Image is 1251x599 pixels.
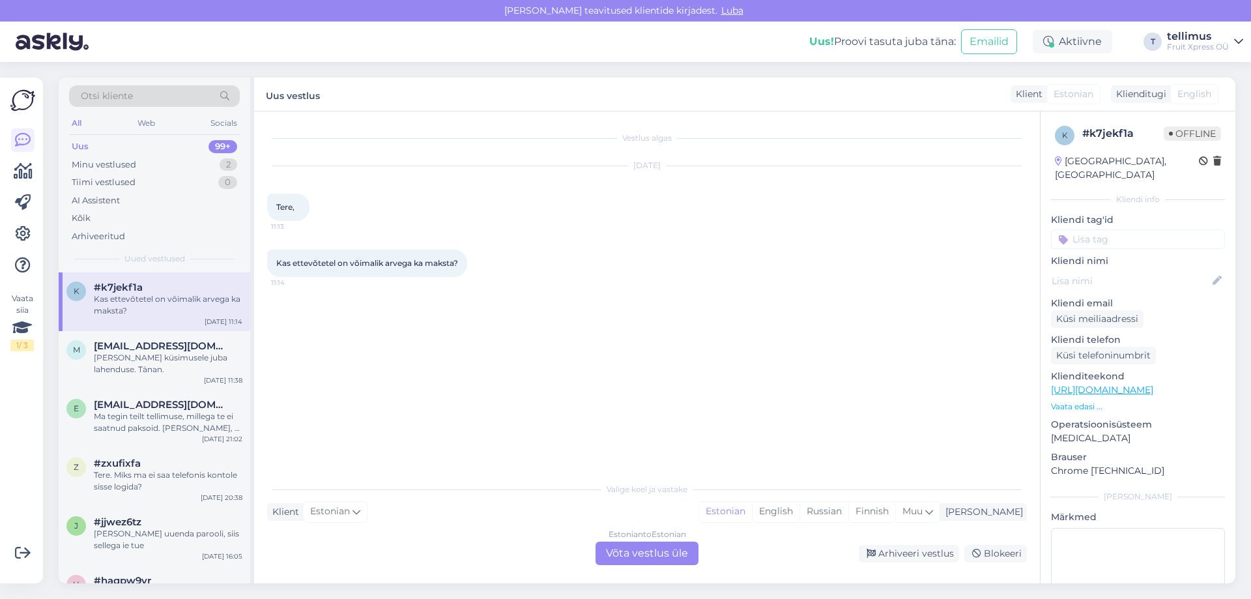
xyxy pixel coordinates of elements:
[135,115,158,132] div: Web
[276,202,295,212] span: Tere,
[1167,42,1229,52] div: Fruit Xpress OÜ
[859,545,959,562] div: Arhiveeri vestlus
[1051,464,1225,478] p: Chrome [TECHNICAL_ID]
[1062,130,1068,140] span: k
[1177,87,1211,101] span: English
[73,345,80,355] span: m
[266,85,320,103] label: Uus vestlus
[124,253,185,265] span: Uued vestlused
[1011,87,1042,101] div: Klient
[717,5,747,16] span: Luba
[267,505,299,519] div: Klient
[72,140,89,153] div: Uus
[596,542,698,565] div: Võta vestlus üle
[1051,229,1225,249] input: Lisa tag
[940,505,1023,519] div: [PERSON_NAME]
[201,493,242,503] div: [DATE] 20:38
[208,115,240,132] div: Socials
[1164,126,1221,141] span: Offline
[1051,384,1153,396] a: [URL][DOMAIN_NAME]
[69,115,84,132] div: All
[72,230,125,243] div: Arhiveeritud
[73,579,79,589] span: h
[94,469,242,493] div: Tere. Miks ma ei saa telefonis kontole sisse logida?
[1051,418,1225,431] p: Operatsioonisüsteem
[809,35,834,48] b: Uus!
[94,352,242,375] div: [PERSON_NAME] küsimusele juba lahenduse. Tänan.
[10,340,34,351] div: 1 / 3
[94,399,229,411] span: ennika123@hotmail.com
[74,462,79,472] span: z
[271,222,320,231] span: 11:13
[94,458,141,469] span: #zxufixfa
[699,502,752,521] div: Estonian
[902,505,923,517] span: Muu
[1051,213,1225,227] p: Kliendi tag'id
[752,502,799,521] div: English
[1052,274,1210,288] input: Lisa nimi
[94,528,242,551] div: [PERSON_NAME] uuenda parooli, siis sellega ie tue
[81,89,133,103] span: Otsi kliente
[1051,510,1225,524] p: Märkmed
[94,411,242,434] div: Ma tegin teilt tellimuse, millega te ei saatnud paksoid. [PERSON_NAME], et te kannate raha tagasi...
[1051,491,1225,503] div: [PERSON_NAME]
[1082,126,1164,141] div: # k7jekf1a
[1051,333,1225,347] p: Kliendi telefon
[1167,31,1243,52] a: tellimusFruit Xpress OÜ
[267,160,1027,171] div: [DATE]
[94,282,143,293] span: #k7jekf1a
[1051,310,1143,328] div: Küsi meiliaadressi
[310,504,350,519] span: Estonian
[1111,87,1166,101] div: Klienditugi
[809,34,956,50] div: Proovi tasuta juba täna:
[72,158,136,171] div: Minu vestlused
[1055,154,1199,182] div: [GEOGRAPHIC_DATA], [GEOGRAPHIC_DATA]
[848,502,895,521] div: Finnish
[1051,450,1225,464] p: Brauser
[1051,431,1225,445] p: [MEDICAL_DATA]
[1051,347,1156,364] div: Küsi telefoninumbrit
[964,545,1027,562] div: Blokeeri
[276,258,458,268] span: Kas ettevõtetel on võimalik arvega ka maksta?
[94,575,151,587] span: #haqpw9yr
[1167,31,1229,42] div: tellimus
[1051,254,1225,268] p: Kliendi nimi
[10,88,35,113] img: Askly Logo
[1051,194,1225,205] div: Kliendi info
[271,278,320,287] span: 11:14
[220,158,237,171] div: 2
[208,140,237,153] div: 99+
[205,317,242,327] div: [DATE] 11:14
[202,551,242,561] div: [DATE] 16:05
[609,529,686,540] div: Estonian to Estonian
[202,434,242,444] div: [DATE] 21:02
[799,502,848,521] div: Russian
[961,29,1017,54] button: Emailid
[74,521,78,531] span: j
[267,132,1027,144] div: Vestlus algas
[1051,401,1225,413] p: Vaata edasi ...
[72,176,136,189] div: Tiimi vestlused
[94,293,242,317] div: Kas ettevõtetel on võimalik arvega ka maksta?
[94,516,141,528] span: #jjwez6tz
[1033,30,1112,53] div: Aktiivne
[74,403,79,413] span: e
[74,286,79,296] span: k
[72,212,91,225] div: Kõik
[94,340,229,352] span: marju.piirsalu@tallinnlv.ee
[204,375,242,385] div: [DATE] 11:38
[1054,87,1093,101] span: Estonian
[1051,297,1225,310] p: Kliendi email
[267,484,1027,495] div: Valige keel ja vastake
[218,176,237,189] div: 0
[10,293,34,351] div: Vaata siia
[1051,370,1225,383] p: Klienditeekond
[1143,33,1162,51] div: T
[72,194,120,207] div: AI Assistent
